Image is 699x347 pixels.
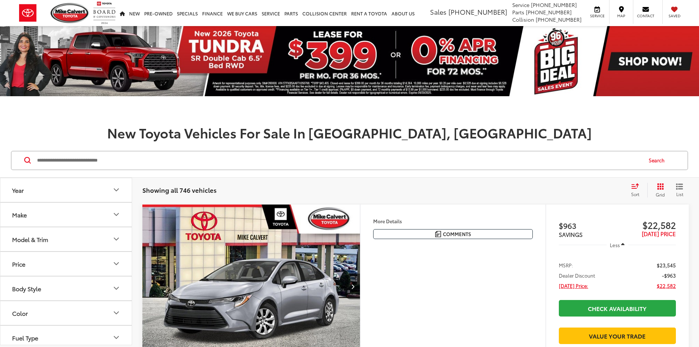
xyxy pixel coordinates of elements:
[631,191,639,197] span: Sort
[627,183,647,198] button: Select sort value
[36,152,642,169] input: Search by Make, Model, or Keyword
[0,276,132,300] button: Body StyleBody Style
[607,238,629,252] button: Less
[112,210,121,219] div: Make
[345,274,360,299] button: Next image
[12,310,28,317] div: Color
[559,261,573,269] span: MSRP:
[112,333,121,342] div: Fuel Type
[676,191,683,197] span: List
[559,300,676,317] a: Check Availability
[559,272,595,279] span: Dealer Discount
[512,16,534,23] span: Collision
[373,229,533,239] button: Comments
[0,203,132,227] button: MakeMake
[559,230,583,238] span: SAVINGS
[512,1,529,8] span: Service
[666,13,682,18] span: Saved
[435,231,441,237] img: Comments
[12,334,38,341] div: Fuel Type
[662,272,676,279] span: -$963
[610,242,620,248] span: Less
[531,1,577,8] span: [PHONE_NUMBER]
[443,231,471,238] span: Comments
[12,236,48,243] div: Model & Trim
[657,261,676,269] span: $23,545
[0,178,132,202] button: YearYear
[656,191,665,198] span: Grid
[448,7,507,17] span: [PHONE_NUMBER]
[613,13,629,18] span: Map
[559,220,618,231] span: $963
[647,183,670,198] button: Grid View
[657,282,676,289] span: $22,582
[589,13,605,18] span: Service
[51,3,90,23] img: Mike Calvert Toyota
[430,7,447,17] span: Sales
[0,227,132,251] button: Model & TrimModel & Trim
[559,282,588,289] span: [DATE] Price:
[526,8,572,16] span: [PHONE_NUMBER]
[512,8,524,16] span: Parts
[112,284,121,293] div: Body Style
[642,229,676,238] span: [DATE] PRICE
[536,16,582,23] span: [PHONE_NUMBER]
[142,185,216,194] span: Showing all 746 vehicles
[670,183,689,198] button: List View
[112,259,121,268] div: Price
[12,187,24,194] div: Year
[0,301,132,325] button: ColorColor
[373,218,533,224] h4: More Details
[112,185,121,194] div: Year
[112,235,121,243] div: Model & Trim
[12,285,41,292] div: Body Style
[559,328,676,344] a: Value Your Trade
[12,260,25,267] div: Price
[0,252,132,276] button: PricePrice
[642,151,675,170] button: Search
[637,13,654,18] span: Contact
[617,219,676,230] span: $22,582
[112,308,121,317] div: Color
[12,211,27,218] div: Make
